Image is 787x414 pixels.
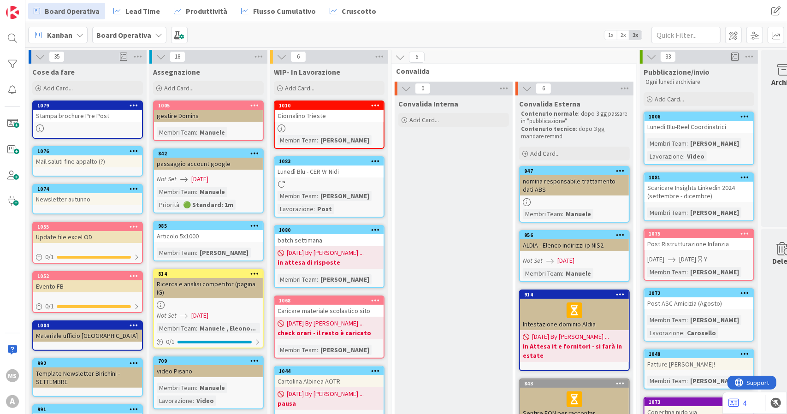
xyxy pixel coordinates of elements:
[520,231,629,251] div: 956ALDIA - Elenco indirizzi ip NIS2
[278,345,317,355] div: Membri Team
[154,357,263,365] div: 709
[153,67,200,77] span: Assegnazione
[278,399,381,408] b: pausa
[154,270,263,278] div: 814
[274,296,385,359] a: 1068Caricare materiale scolastico sito[DATE] By [PERSON_NAME] ...check orari - il resto è caricat...
[33,321,142,342] div: 1004Materiale ufficio [GEOGRAPHIC_DATA]
[647,254,664,264] span: [DATE]
[649,351,753,357] div: 1048
[686,376,688,386] span: :
[157,248,196,258] div: Membri Team
[519,290,630,371] a: 914Intestazione dominio Aldia[DATE] By [PERSON_NAME] ...In Attesa it e fornitori - si farà in estate
[275,157,384,166] div: 1083
[236,3,321,19] a: Flusso Cumulativo
[278,135,317,145] div: Membri Team
[629,30,642,40] span: 3x
[33,101,142,110] div: 1079
[318,135,372,145] div: [PERSON_NAME]
[536,83,551,94] span: 6
[644,172,754,221] a: 1081Scaricare Insights Linkedin 2024 (settembre - dicembre)Membri Team:[PERSON_NAME]
[557,256,574,266] span: [DATE]
[33,185,142,205] div: 1074Newsletter autunno
[409,52,425,63] span: 6
[686,207,688,218] span: :
[645,173,753,202] div: 1081Scaricare Insights Linkedin 2024 (settembre - dicembre)
[274,225,385,288] a: 1080batch settimana[DATE] By [PERSON_NAME] ...in attesa di risposteMembri Team:[PERSON_NAME]
[520,175,629,195] div: nomina responsabile trattamento dati ABS
[37,186,142,192] div: 1074
[645,297,753,309] div: Post ASC Amicizia (Agosto)
[647,207,686,218] div: Membri Team
[275,305,384,317] div: Caricare materiale scolastico sito
[409,116,439,124] span: Add Card...
[647,376,686,386] div: Membri Team
[33,101,142,122] div: 1079Stampa brochure Pre Post
[275,375,384,387] div: Cartolina Albinea AOTR
[33,330,142,342] div: Materiale ufficio [GEOGRAPHIC_DATA]
[520,167,629,195] div: 947nomina responsabile trattamento dati ABS
[158,358,263,364] div: 709
[274,67,340,77] span: WIP- In Lavorazione
[317,135,318,145] span: :
[157,127,196,137] div: Membri Team
[285,84,314,92] span: Add Card...
[644,288,754,342] a: 1072Post ASC Amicizia (Agosto)Membri Team:[PERSON_NAME]Lavorazione:Carosello
[521,110,628,125] p: : dopo 3 gg passare in "pubblicazione"
[647,267,686,277] div: Membri Team
[157,175,177,183] i: Not Set
[396,66,625,76] span: Convalida
[342,6,376,17] span: Cruscotto
[194,396,216,406] div: Video
[688,376,741,386] div: [PERSON_NAME]
[679,254,696,264] span: [DATE]
[685,328,718,338] div: Carosello
[37,406,142,413] div: 991
[32,271,143,313] a: 1052Evento FB0/1
[523,268,562,278] div: Membri Team
[645,230,753,238] div: 1075
[688,267,741,277] div: [PERSON_NAME]
[154,101,263,122] div: 1005gestire Domins
[279,102,384,109] div: 1010
[314,204,315,214] span: :
[32,67,75,77] span: Cose da fare
[604,30,617,40] span: 1x
[158,150,263,157] div: 842
[33,359,142,388] div: 992Template Newsletter Birichini - SETTEMBRE
[728,397,746,408] a: 4
[37,102,142,109] div: 1079
[318,345,372,355] div: [PERSON_NAME]
[521,110,578,118] strong: Contenuto normale
[33,272,142,292] div: 1052Evento FB
[154,365,263,377] div: video Pisano
[645,238,753,250] div: Post Ristrutturazione Infanzia
[275,296,384,305] div: 1068
[158,223,263,229] div: 985
[154,222,263,230] div: 985
[33,223,142,231] div: 1055
[125,6,160,17] span: Lead Time
[686,267,688,277] span: :
[154,230,263,242] div: Articolo 5x1000
[49,51,65,62] span: 35
[683,328,685,338] span: :
[37,322,142,329] div: 1004
[278,204,314,214] div: Lavorazione
[33,301,142,312] div: 0/1
[649,174,753,181] div: 1081
[644,229,754,281] a: 1075Post Ristrutturazione Infanzia[DATE][DATE]YMembri Team:[PERSON_NAME]
[47,30,72,41] span: Kanban
[154,110,263,122] div: gestire Domins
[154,222,263,242] div: 985Articolo 5x1000
[520,299,629,330] div: Intestazione dominio Aldia
[645,350,753,358] div: 1048
[33,367,142,388] div: Template Newsletter Birichini - SETTEMBRE
[154,149,263,170] div: 842passaggio account google
[317,274,318,284] span: :
[45,302,54,311] span: 0 / 1
[647,151,683,161] div: Lavorazione
[33,110,142,122] div: Stampa brochure Pre Post
[157,200,179,210] div: Priorità
[278,274,317,284] div: Membri Team
[530,149,560,158] span: Add Card...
